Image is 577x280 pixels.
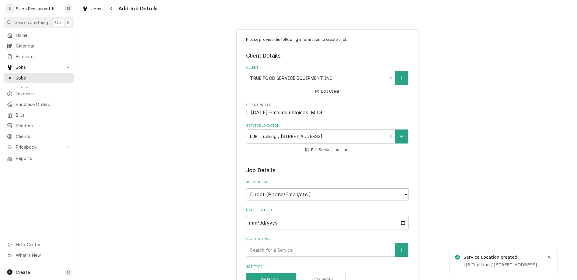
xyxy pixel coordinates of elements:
button: Create New Client [395,71,408,85]
span: C [67,269,70,275]
a: Clients [4,131,74,141]
span: Add Job Details [116,5,157,13]
a: Vendors [4,121,74,131]
a: Invoices [4,89,74,99]
label: Service Location [246,123,409,128]
span: Bills [16,112,71,118]
button: Create New Location [395,129,408,144]
button: Edit Service Location [304,146,350,154]
legend: Client Details [246,52,409,60]
span: Pricebook [16,144,62,150]
a: Calendar [4,41,74,51]
div: Job Source [246,180,409,200]
a: Bills [4,110,74,120]
legend: Job Details [246,166,409,174]
span: Calendar [16,43,71,49]
button: Navigate back [107,4,116,13]
span: Vendors [16,122,71,129]
span: Jobs [16,75,71,81]
button: Create New Service [395,243,408,257]
span: Invoices [16,90,71,97]
a: Go to Help Center [4,239,74,250]
div: SS [64,4,72,13]
span: What's New [16,252,70,258]
span: Estimates [16,53,71,60]
a: Go to Pricebook [4,142,74,152]
div: S [5,4,14,13]
button: Search anythingCtrlK [4,17,74,28]
svg: Create New Service [400,248,403,252]
button: Edit Client [315,88,340,95]
span: Client Notes [246,103,409,108]
span: K [67,19,70,26]
span: Jobs [91,5,102,12]
span: Reports [16,155,71,161]
span: Home [16,32,71,38]
label: Service Type [246,237,409,242]
svg: Create New Client [400,76,403,80]
div: Service Location created [464,254,517,261]
label: Job Source [246,180,409,185]
span: Create [16,270,30,275]
span: Client Notes [246,109,409,116]
div: Skips Restaurant Equipment [16,5,61,12]
a: Jobs [4,73,74,83]
label: Date Received [246,208,409,213]
svg: Create New Location [400,134,403,139]
a: Reports [4,153,74,163]
div: Shan Skipper's Avatar [64,4,72,13]
span: Clients [16,133,71,140]
div: Date Received [246,208,409,229]
div: Client Notes [246,103,409,116]
div: Service Location [246,123,409,154]
a: Home [4,30,74,40]
span: Jobs [16,64,62,70]
label: Client [246,65,409,70]
span: [DATE] Emailed invoices. MJG [251,109,322,115]
p: Please provide the following information to create a job: [246,37,409,42]
span: Purchase Orders [16,101,71,108]
a: Go to What's New [4,250,74,260]
div: LJB Trucking / [STREET_ADDRESS] [464,262,543,268]
a: Jobs [80,4,104,14]
div: Service Type [246,237,409,257]
label: Job Type [246,264,409,269]
div: Client [246,65,409,95]
span: Search anything [15,19,48,26]
span: Ctrl [55,19,63,26]
a: Purchase Orders [4,99,74,109]
span: Help Center [16,241,70,248]
input: yyyy-mm-dd [246,216,409,229]
a: Estimates [4,51,74,62]
a: Go to Jobs [4,62,74,72]
a: Job Series [4,83,74,94]
span: Job Series [16,85,71,92]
